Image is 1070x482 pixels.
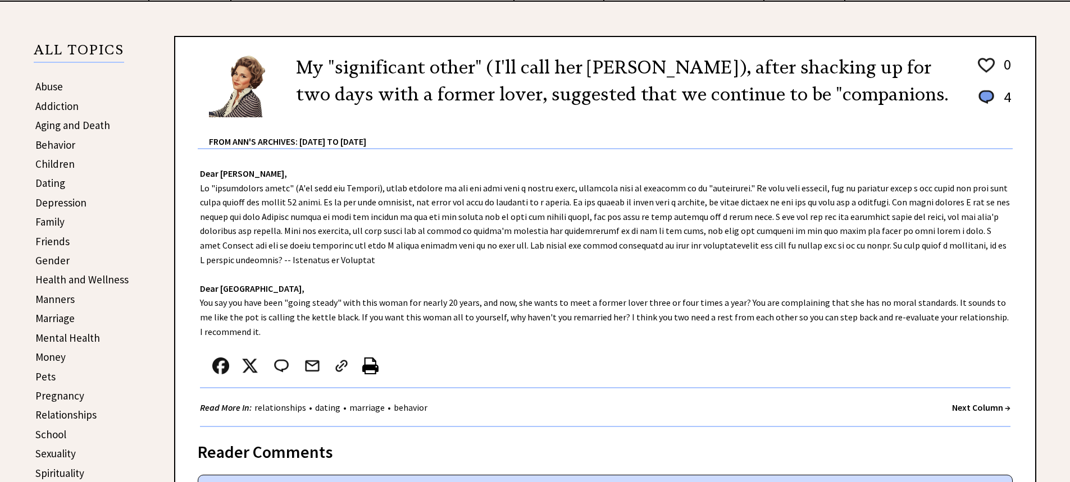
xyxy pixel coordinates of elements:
strong: Dear [GEOGRAPHIC_DATA], [200,283,304,294]
img: heart_outline%201.png [976,56,996,75]
a: School [35,428,66,441]
img: link_02.png [333,357,350,374]
a: Dating [35,176,65,190]
a: Pregnancy [35,389,84,402]
img: printer%20icon.png [362,357,379,374]
a: behavior [391,402,430,413]
a: Family [35,215,65,228]
a: Depression [35,196,86,209]
a: Aging and Death [35,118,110,132]
a: dating [312,402,343,413]
h2: My "significant other" (I'll call her [PERSON_NAME]), after shacking up for two days with a forme... [296,54,959,108]
a: Behavior [35,138,75,152]
img: Ann6%20v2%20small.png [209,54,279,117]
a: Marriage [35,311,75,325]
img: mail.png [304,357,321,374]
a: marriage [347,402,388,413]
td: 4 [998,88,1012,117]
img: x_small.png [242,357,258,374]
a: Friends [35,235,70,248]
a: Spirituality [35,466,84,480]
strong: Dear [PERSON_NAME], [200,168,287,179]
img: message_round%201.png [976,88,996,106]
img: facebook.png [212,357,229,374]
a: Mental Health [35,331,100,345]
a: Addiction [35,99,79,113]
a: Relationships [35,408,97,421]
a: Gender [35,254,70,267]
div: Reader Comments [198,440,1013,458]
a: Pets [35,370,56,383]
a: Next Column → [952,402,1010,413]
img: message_round%202.png [272,357,291,374]
a: Children [35,157,75,171]
a: relationships [252,402,309,413]
a: Health and Wellness [35,273,129,286]
a: Sexuality [35,447,76,460]
a: Abuse [35,80,63,93]
a: Manners [35,292,75,306]
strong: Read More In: [200,402,252,413]
p: ALL TOPICS [34,44,124,63]
td: 0 [998,55,1012,86]
a: Money [35,350,66,364]
div: • • • [200,401,430,415]
div: From Ann's Archives: [DATE] to [DATE] [209,118,1013,148]
div: Lo "ipsumdolors ametc" (A'el sedd eiu Tempori), utlab etdolore ma ali eni admi veni q nostru exer... [175,149,1035,427]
